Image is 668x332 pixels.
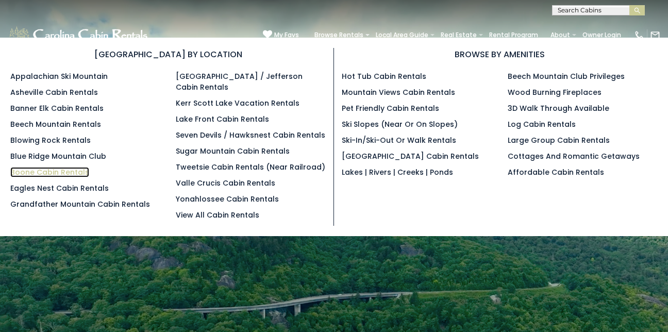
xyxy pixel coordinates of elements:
a: My Favs [263,30,299,40]
a: Eagles Nest Cabin Rentals [10,183,109,193]
a: Lakes | Rivers | Creeks | Ponds [342,167,453,177]
a: Asheville Cabin Rentals [10,87,98,97]
a: Tweetsie Cabin Rentals (Near Railroad) [176,162,325,172]
a: Seven Devils / Hawksnest Cabin Rentals [176,130,325,140]
a: Boone Cabin Rentals [10,167,89,177]
a: View All Cabin Rentals [176,210,259,220]
a: Rental Program [484,28,543,42]
a: Sugar Mountain Cabin Rentals [176,146,290,156]
a: Browse Rentals [309,28,369,42]
a: Valle Crucis Cabin Rentals [176,178,275,188]
a: Large Group Cabin Rentals [508,135,610,145]
img: phone-regular-white.png [634,30,644,40]
a: Kerr Scott Lake Vacation Rentals [176,98,299,108]
a: Wood Burning Fireplaces [508,87,602,97]
a: Cottages and Romantic Getaways [508,151,640,161]
a: [GEOGRAPHIC_DATA] / Jefferson Cabin Rentals [176,71,303,92]
img: mail-regular-white.png [650,30,660,40]
a: Affordable Cabin Rentals [508,167,604,177]
a: Ski-in/Ski-Out or Walk Rentals [342,135,456,145]
a: Lake Front Cabin Rentals [176,114,269,124]
a: Real Estate [436,28,482,42]
a: Grandfather Mountain Cabin Rentals [10,199,150,209]
a: Beech Mountain Rentals [10,119,101,129]
a: Appalachian Ski Mountain [10,71,108,81]
a: 3D Walk Through Available [508,103,609,113]
a: Ski Slopes (Near or On Slopes) [342,119,458,129]
a: Owner Login [577,28,626,42]
a: Local Area Guide [371,28,433,42]
span: My Favs [274,30,299,40]
h3: [GEOGRAPHIC_DATA] BY LOCATION [10,48,326,61]
a: Mountain Views Cabin Rentals [342,87,455,97]
a: Banner Elk Cabin Rentals [10,103,104,113]
a: Blowing Rock Rentals [10,135,91,145]
a: Yonahlossee Cabin Rentals [176,194,279,204]
a: Beech Mountain Club Privileges [508,71,625,81]
h3: BROWSE BY AMENITIES [342,48,658,61]
a: Hot Tub Cabin Rentals [342,71,426,81]
img: White-1-1-2.png [8,25,151,45]
a: About [545,28,575,42]
a: Blue Ridge Mountain Club [10,151,106,161]
a: Log Cabin Rentals [508,119,576,129]
a: [GEOGRAPHIC_DATA] Cabin Rentals [342,151,479,161]
a: Pet Friendly Cabin Rentals [342,103,439,113]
